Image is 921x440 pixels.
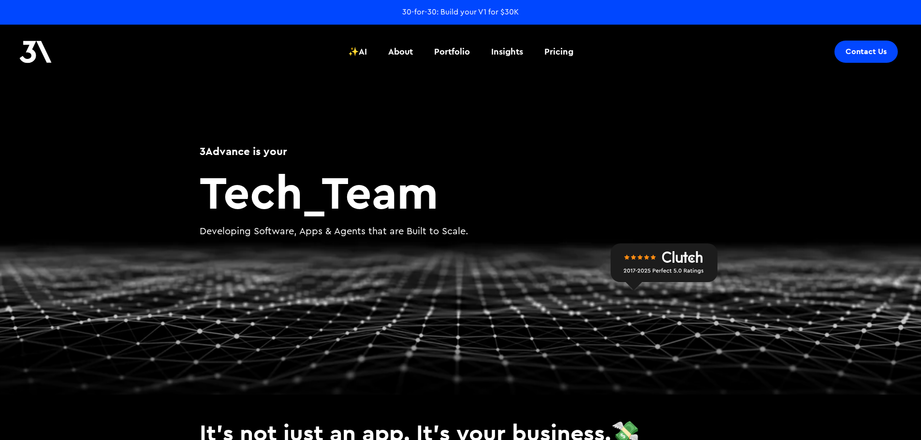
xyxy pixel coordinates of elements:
div: ✨AI [348,45,367,58]
a: Pricing [539,34,579,70]
a: 30-for-30: Build your V1 for $30K [402,7,519,17]
div: Contact Us [846,47,887,57]
a: Portfolio [428,34,476,70]
a: ✨AI [342,34,373,70]
h1: 3Advance is your [200,143,722,159]
div: About [388,45,413,58]
p: Developing Software, Apps & Agents that are Built to Scale. [200,225,722,239]
a: Contact Us [834,41,898,63]
a: Insights [485,34,529,70]
h2: Team [200,169,722,215]
div: Portfolio [434,45,470,58]
span: Tech [200,162,303,221]
span: _ [303,162,322,221]
div: Pricing [544,45,573,58]
div: Insights [491,45,523,58]
a: About [382,34,419,70]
